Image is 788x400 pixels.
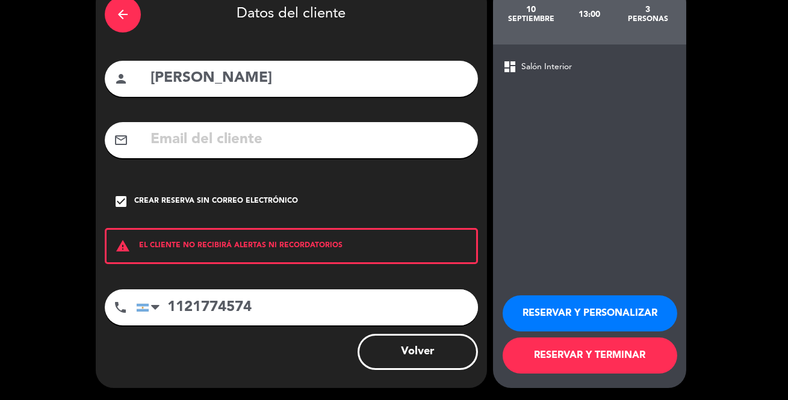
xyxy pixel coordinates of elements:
div: personas [619,14,677,24]
span: Salón Interior [521,60,572,74]
div: Argentina: +54 [137,290,164,325]
i: arrow_back [116,7,130,22]
div: 10 [502,5,560,14]
i: check_box [114,194,128,209]
div: 3 [619,5,677,14]
button: RESERVAR Y TERMINAR [503,337,677,374]
div: septiembre [502,14,560,24]
div: Crear reserva sin correo electrónico [134,195,298,208]
i: warning [107,239,139,253]
i: mail_outline [114,133,128,147]
div: EL CLIENTE NO RECIBIRÁ ALERTAS NI RECORDATORIOS [105,228,478,264]
span: dashboard [503,60,517,74]
button: Volver [358,334,478,370]
input: Email del cliente [149,128,469,152]
button: RESERVAR Y PERSONALIZAR [503,295,677,331]
input: Nombre del cliente [149,66,469,91]
input: Número de teléfono... [136,289,478,325]
i: phone [113,300,128,315]
i: person [114,72,128,86]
